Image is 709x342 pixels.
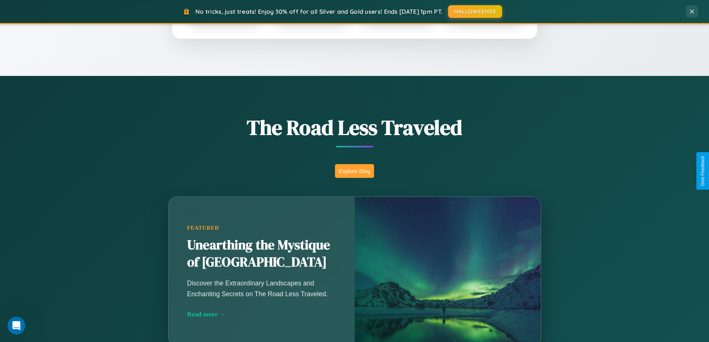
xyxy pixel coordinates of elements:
div: Featured [187,225,336,231]
span: No tricks, just treats! Enjoy 30% off for all Silver and Gold users! Ends [DATE] 1pm PT. [195,8,443,15]
div: Read more → [187,310,336,318]
button: Explore Blog [335,164,374,178]
p: Discover the Extraordinary Landscapes and Enchanting Secrets on The Road Less Traveled. [187,278,336,299]
button: HALLOWEEN30 [448,5,502,18]
h1: The Road Less Traveled [131,113,578,142]
iframe: Intercom live chat [7,317,25,335]
div: Give Feedback [700,156,705,186]
h2: Unearthing the Mystique of [GEOGRAPHIC_DATA] [187,237,336,271]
